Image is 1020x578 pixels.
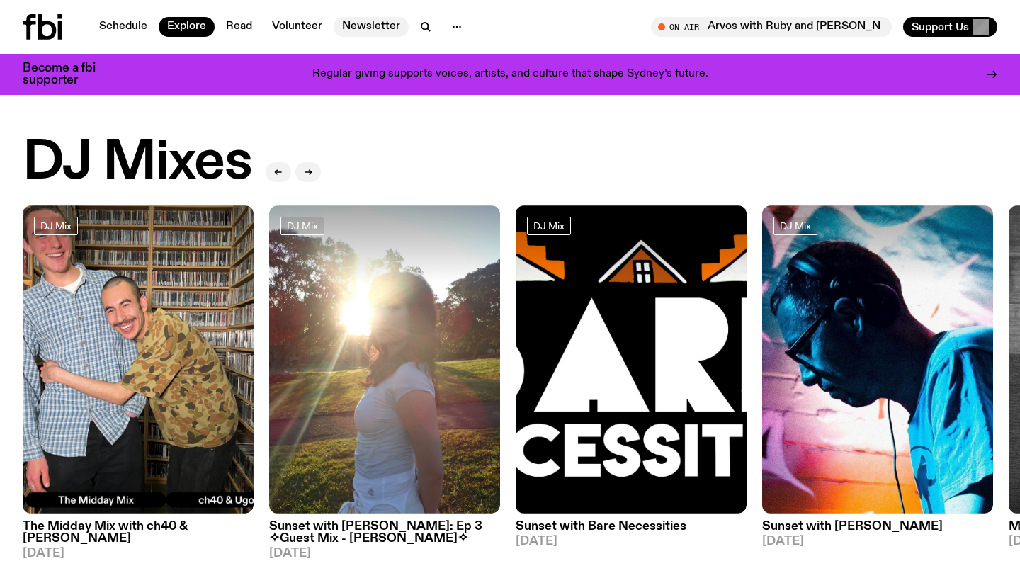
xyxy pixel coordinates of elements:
button: On AirArvos with Ruby and [PERSON_NAME] [651,17,892,37]
a: DJ Mix [280,217,324,235]
h3: Sunset with [PERSON_NAME] [762,521,993,533]
h2: DJ Mixes [23,136,251,190]
a: Sunset with [PERSON_NAME][DATE] [762,514,993,548]
span: DJ Mix [780,220,811,231]
a: Newsletter [334,17,409,37]
h3: Sunset with Bare Necessities [516,521,747,533]
a: The Midday Mix with ch40 & [PERSON_NAME][DATE] [23,514,254,560]
img: Bare Necessities [516,205,747,514]
span: Support Us [912,21,969,33]
a: Read [217,17,261,37]
a: DJ Mix [773,217,817,235]
span: [DATE] [516,535,747,548]
button: Support Us [903,17,997,37]
a: Explore [159,17,215,37]
img: Simon Caldwell stands side on, looking downwards. He has headphones on. Behind him is a brightly ... [762,205,993,514]
a: Volunteer [263,17,331,37]
span: DJ Mix [40,220,72,231]
a: DJ Mix [34,217,78,235]
span: [DATE] [762,535,993,548]
h3: Become a fbi supporter [23,62,113,86]
a: Sunset with [PERSON_NAME]: Ep 3 ✧Guest Mix - [PERSON_NAME]✧[DATE] [269,514,500,560]
a: DJ Mix [527,217,571,235]
h3: The Midday Mix with ch40 & [PERSON_NAME] [23,521,254,545]
span: DJ Mix [533,220,565,231]
a: Schedule [91,17,156,37]
h3: Sunset with [PERSON_NAME]: Ep 3 ✧Guest Mix - [PERSON_NAME]✧ [269,521,500,545]
a: Sunset with Bare Necessities[DATE] [516,514,747,548]
span: [DATE] [23,548,254,560]
span: [DATE] [269,548,500,560]
span: DJ Mix [287,220,318,231]
p: Regular giving supports voices, artists, and culture that shape Sydney’s future. [312,68,708,81]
